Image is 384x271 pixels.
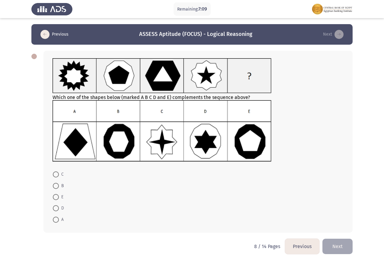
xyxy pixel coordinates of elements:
[139,30,252,38] h3: ASSESS Aptitude (FOCUS) - Logical Reasoning
[177,5,207,13] p: Remaining:
[53,100,271,162] img: UkFYMDA4NkJfdXBkYXRlZF9DQVRfMjAyMS5wbmcxNjIyMDMzMDM0MDMy.png
[254,244,280,249] p: 8 / 14 Pages
[322,239,353,254] button: load next page
[31,1,72,18] img: Assess Talent Management logo
[59,171,64,178] span: C
[59,182,64,190] span: B
[285,239,319,254] button: load previous page
[321,30,345,39] button: load next page
[312,1,353,18] img: Assessment logo of FOCUS Assessment 3 Modules EN
[39,30,70,39] button: load previous page
[59,216,64,223] span: A
[59,205,64,212] span: D
[198,6,207,12] span: 7:09
[59,193,63,201] span: E
[53,58,344,163] div: Which one of the shapes below (marked A B C D and E) complements the sequence above?
[53,58,271,93] img: UkFYMDA4NkFfQ0FUXzIwMjEucG5nMTYyMjAzMjk5NTY0Mw==.png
